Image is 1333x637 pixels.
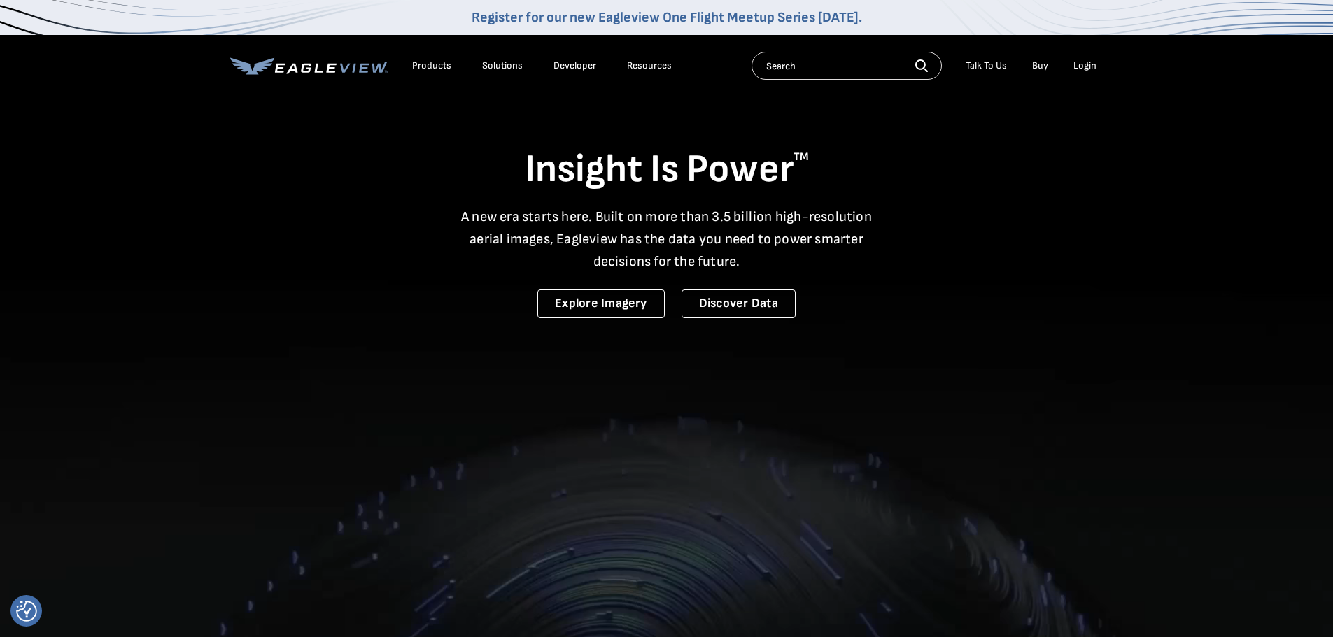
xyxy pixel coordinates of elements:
[627,59,672,72] div: Resources
[230,145,1103,194] h1: Insight Is Power
[16,601,37,622] img: Revisit consent button
[966,59,1007,72] div: Talk To Us
[682,289,796,318] a: Discover Data
[752,52,942,80] input: Search
[482,59,523,72] div: Solutions
[1073,59,1096,72] div: Login
[1032,59,1048,72] a: Buy
[794,150,809,164] sup: TM
[453,206,881,273] p: A new era starts here. Built on more than 3.5 billion high-resolution aerial images, Eagleview ha...
[16,601,37,622] button: Consent Preferences
[412,59,451,72] div: Products
[553,59,596,72] a: Developer
[537,289,665,318] a: Explore Imagery
[472,9,862,26] a: Register for our new Eagleview One Flight Meetup Series [DATE].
